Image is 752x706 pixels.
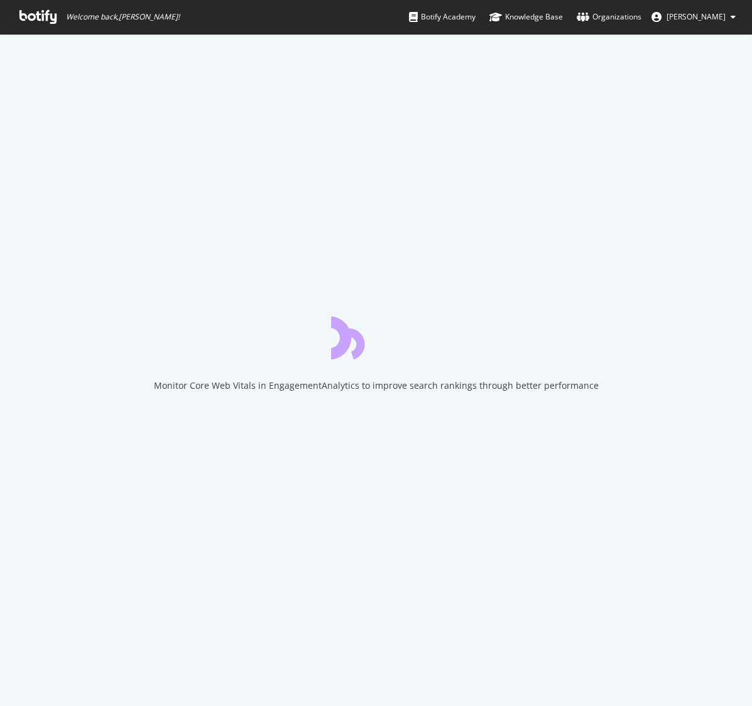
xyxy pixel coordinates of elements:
[66,12,180,22] span: Welcome back, [PERSON_NAME] !
[409,11,476,23] div: Botify Academy
[641,7,746,27] button: [PERSON_NAME]
[577,11,641,23] div: Organizations
[667,11,726,22] span: David Johnson
[489,11,563,23] div: Knowledge Base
